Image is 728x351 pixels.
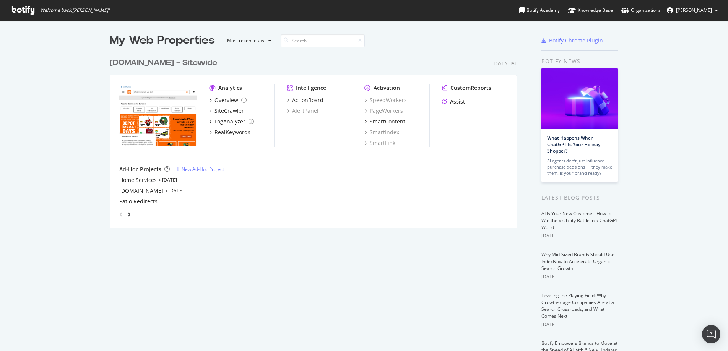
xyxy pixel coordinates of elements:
[450,98,465,106] div: Assist
[214,128,250,136] div: RealKeywords
[126,211,132,218] div: angle-right
[541,57,618,65] div: Botify news
[209,96,247,104] a: Overview
[442,84,491,92] a: CustomReports
[541,210,618,231] a: AI Is Your New Customer: How to Win the Visibility Battle in a ChatGPT World
[547,135,600,154] a: What Happens When ChatGPT Is Your Holiday Shopper?
[541,292,614,319] a: Leveling the Playing Field: Why Growth-Stage Companies Are at a Search Crossroads, and What Comes...
[370,118,405,125] div: SmartContent
[661,4,724,16] button: [PERSON_NAME]
[214,118,245,125] div: LogAnalyzer
[287,107,318,115] a: AlertPanel
[541,68,618,129] img: What Happens When ChatGPT Is Your Holiday Shopper?
[374,84,400,92] div: Activation
[227,38,265,43] div: Most recent crawl
[176,166,224,172] a: New Ad-Hoc Project
[119,166,161,173] div: Ad-Hoc Projects
[221,34,275,47] button: Most recent crawl
[568,6,613,14] div: Knowledge Base
[110,33,215,48] div: My Web Properties
[296,84,326,92] div: Intelligence
[182,166,224,172] div: New Ad-Hoc Project
[110,57,220,68] a: [DOMAIN_NAME] - Sitewide
[541,321,618,328] div: [DATE]
[549,37,603,44] div: Botify Chrome Plugin
[292,96,323,104] div: ActionBoard
[541,37,603,44] a: Botify Chrome Plugin
[364,107,403,115] a: PageWorkers
[364,128,399,136] a: SmartIndex
[541,232,618,239] div: [DATE]
[364,139,395,147] a: SmartLink
[676,7,712,13] span: Marlene Rego
[119,187,163,195] a: [DOMAIN_NAME]
[40,7,109,13] span: Welcome back, [PERSON_NAME] !
[364,118,405,125] a: SmartContent
[119,176,157,184] a: Home Services
[119,198,158,205] a: Patio Redirects
[119,84,197,146] img: homedepot.ca
[214,107,244,115] div: SiteCrawler
[116,208,126,221] div: angle-left
[364,96,407,104] a: SpeedWorkers
[209,118,254,125] a: LogAnalyzer
[450,84,491,92] div: CustomReports
[621,6,661,14] div: Organizations
[494,60,517,67] div: Essential
[209,107,244,115] a: SiteCrawler
[214,96,238,104] div: Overview
[541,273,618,280] div: [DATE]
[110,57,217,68] div: [DOMAIN_NAME] - Sitewide
[541,193,618,202] div: Latest Blog Posts
[281,34,365,47] input: Search
[287,96,323,104] a: ActionBoard
[547,158,612,176] div: AI agents don’t just influence purchase decisions — they make them. Is your brand ready?
[541,251,614,271] a: Why Mid-Sized Brands Should Use IndexNow to Accelerate Organic Search Growth
[169,187,184,194] a: [DATE]
[702,325,720,343] div: Open Intercom Messenger
[519,6,560,14] div: Botify Academy
[110,48,523,228] div: grid
[209,128,250,136] a: RealKeywords
[218,84,242,92] div: Analytics
[162,177,177,183] a: [DATE]
[442,98,465,106] a: Assist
